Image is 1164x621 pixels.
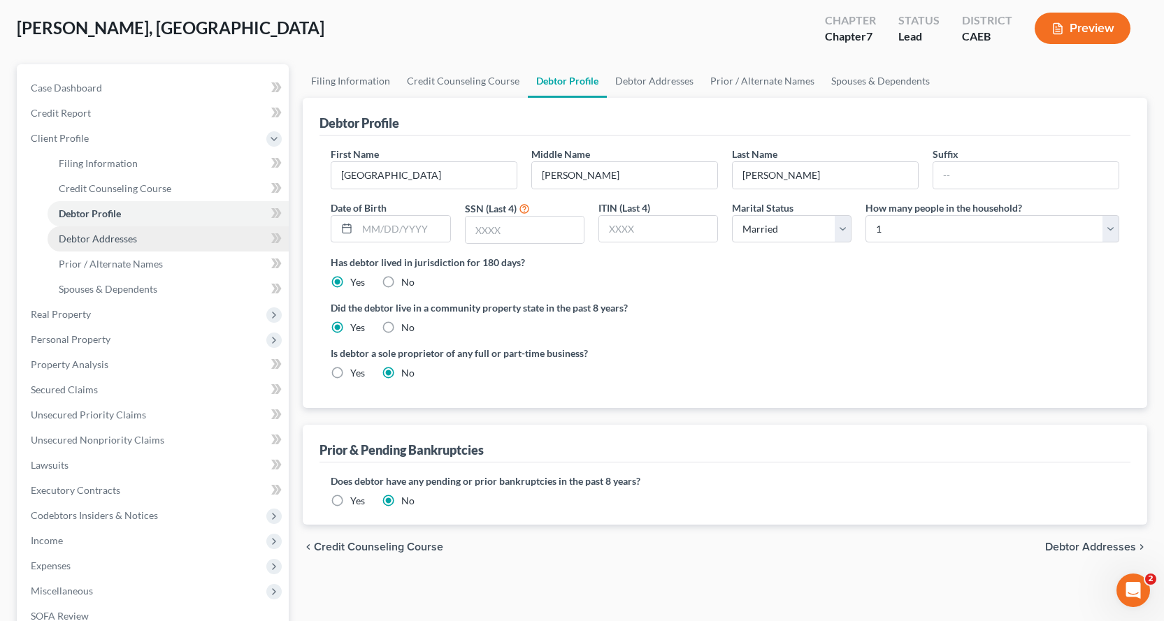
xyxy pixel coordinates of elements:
button: chevron_left Credit Counseling Course [303,541,443,553]
span: Executory Contracts [31,484,120,496]
a: Unsecured Nonpriority Claims [20,428,289,453]
label: Did the debtor live in a community property state in the past 8 years? [331,300,1119,315]
button: Debtor Addresses chevron_right [1045,541,1147,553]
input: M.I [532,162,717,189]
span: 7 [866,29,872,43]
span: Spouses & Dependents [59,283,157,295]
a: Property Analysis [20,352,289,377]
a: Spouses & Dependents [48,277,289,302]
label: Does debtor have any pending or prior bankruptcies in the past 8 years? [331,474,1119,488]
span: [PERSON_NAME], [GEOGRAPHIC_DATA] [17,17,324,38]
span: Property Analysis [31,358,108,370]
label: Suffix [933,147,958,161]
a: Credit Counseling Course [398,64,528,98]
label: No [401,366,415,380]
span: Credit Counseling Course [59,182,171,194]
a: Prior / Alternate Names [702,64,823,98]
a: Prior / Alternate Names [48,251,289,277]
div: Status [898,13,940,29]
a: Debtor Addresses [48,226,289,251]
a: Lawsuits [20,453,289,478]
label: How many people in the household? [865,200,1022,215]
input: XXXX [466,217,584,243]
label: Yes [350,366,365,380]
a: Filing Information [48,151,289,176]
a: Credit Report [20,101,289,126]
label: No [401,321,415,335]
a: Debtor Profile [528,64,607,98]
span: Real Property [31,308,91,320]
a: Debtor Profile [48,201,289,226]
span: Income [31,534,63,546]
label: Has debtor lived in jurisdiction for 180 days? [331,255,1119,270]
label: Last Name [732,147,777,161]
span: Secured Claims [31,383,98,395]
label: Yes [350,275,365,289]
span: Debtor Profile [59,207,121,219]
label: Marital Status [732,200,793,215]
a: Spouses & Dependents [823,64,938,98]
i: chevron_right [1136,541,1147,553]
input: -- [933,162,1119,189]
input: MM/DD/YYYY [357,216,450,242]
a: Credit Counseling Course [48,176,289,201]
span: Unsecured Nonpriority Claims [31,434,164,446]
a: Secured Claims [20,377,289,402]
a: Executory Contracts [20,478,289,503]
span: Debtor Addresses [1045,541,1136,553]
input: -- [331,162,517,189]
div: Lead [898,29,940,45]
div: Debtor Profile [319,115,399,131]
label: Middle Name [531,147,590,161]
button: Preview [1035,13,1130,44]
label: No [401,494,415,508]
span: Case Dashboard [31,82,102,94]
div: District [962,13,1012,29]
span: 2 [1145,573,1156,585]
span: Lawsuits [31,459,69,471]
span: Debtor Addresses [59,233,137,244]
input: XXXX [599,216,717,242]
a: Debtor Addresses [607,64,702,98]
span: Codebtors Insiders & Notices [31,509,158,521]
div: CAEB [962,29,1012,45]
i: chevron_left [303,541,314,553]
label: Date of Birth [331,200,387,215]
span: Prior / Alternate Names [59,258,163,270]
a: Filing Information [303,64,398,98]
span: Filing Information [59,157,138,169]
label: First Name [331,147,379,161]
span: Credit Report [31,107,91,119]
label: Yes [350,494,365,508]
span: Credit Counseling Course [314,541,443,553]
div: Prior & Pending Bankruptcies [319,441,484,458]
input: -- [733,162,918,189]
iframe: Intercom live chat [1116,573,1150,607]
label: Is debtor a sole proprietor of any full or part-time business? [331,346,718,360]
label: SSN (Last 4) [465,201,517,216]
div: Chapter [825,29,876,45]
span: Unsecured Priority Claims [31,409,146,421]
span: Personal Property [31,333,110,345]
a: Unsecured Priority Claims [20,402,289,428]
span: Miscellaneous [31,585,93,597]
label: Yes [350,321,365,335]
div: Chapter [825,13,876,29]
span: Expenses [31,560,71,571]
a: Case Dashboard [20,75,289,101]
label: ITIN (Last 4) [598,200,650,215]
label: No [401,275,415,289]
span: Client Profile [31,132,89,144]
